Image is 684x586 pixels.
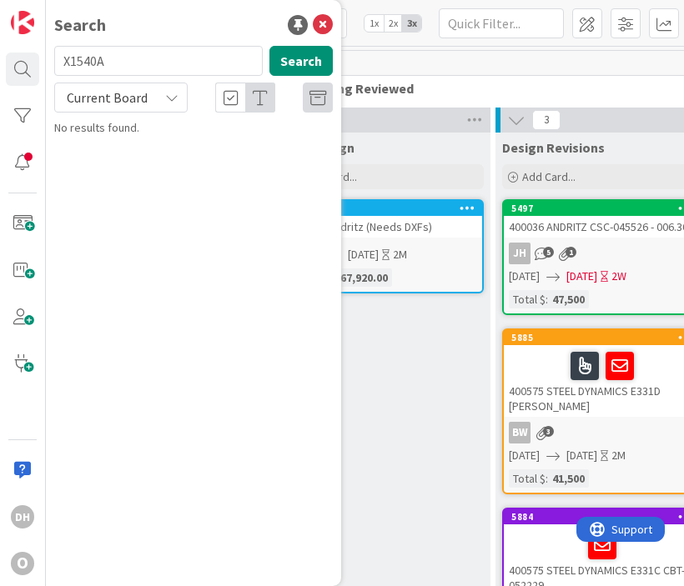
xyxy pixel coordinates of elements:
[54,119,333,137] div: No results found.
[548,469,589,488] div: 41,500
[11,552,34,575] div: O
[548,290,589,308] div: 47,500
[329,268,392,287] div: $67,920.00
[11,11,34,34] img: Visit kanbanzone.com
[285,216,482,238] div: 400645 Andritz (Needs DXFs)
[269,46,333,76] button: Search
[402,15,421,32] span: 3x
[509,290,546,308] div: Total $
[611,447,626,464] div: 2M
[285,201,482,238] div: 5926400645 Andritz (Needs DXFs)
[509,469,546,488] div: Total $
[35,3,76,23] span: Support
[439,8,564,38] input: Quick Filter...
[509,447,540,464] span: [DATE]
[546,290,548,308] span: :
[293,203,482,214] div: 5926
[566,268,597,285] span: [DATE]
[54,46,263,76] input: Search for title...
[67,89,148,106] span: Current Board
[509,268,540,285] span: [DATE]
[566,247,576,258] span: 1
[348,246,379,263] span: [DATE]
[502,139,605,156] span: Design Revisions
[509,243,531,264] div: JH
[566,447,597,464] span: [DATE]
[543,426,554,437] span: 3
[522,169,576,184] span: Add Card...
[285,201,482,216] div: 5926
[532,110,561,130] span: 3
[543,247,554,258] span: 5
[384,15,403,32] span: 2x
[546,469,548,488] span: :
[54,13,106,38] div: Search
[393,246,407,263] div: 2M
[365,15,384,32] span: 1x
[11,505,34,528] div: DH
[509,422,531,443] div: BW
[611,268,626,285] div: 2W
